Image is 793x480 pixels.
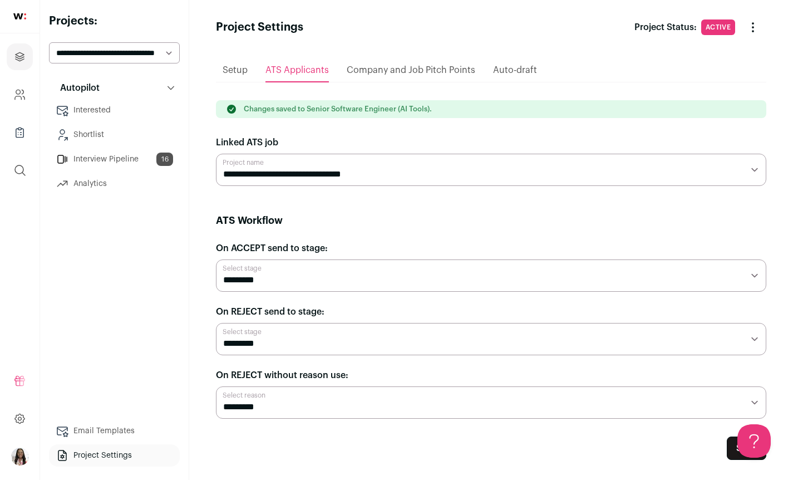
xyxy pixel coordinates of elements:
[49,173,180,195] a: Analytics
[223,66,248,75] span: Setup
[737,424,771,458] iframe: Help Scout Beacon - Open
[216,136,766,149] div: Linked ATS job
[216,213,766,228] h3: ATS Workflow
[216,305,766,319] div: On REJECT send to stage:
[7,43,33,70] a: Projects
[7,119,33,146] a: Company Lists
[11,448,29,466] img: 20087839-medium_jpg
[216,19,303,35] h1: Project Settings
[49,124,180,146] a: Shortlist
[265,66,329,75] span: ATS Applicants
[49,444,180,467] a: Project Settings
[223,59,248,81] a: Setup
[727,437,766,460] button: Save
[216,369,348,382] label: On REJECT without reason use:
[634,21,697,34] p: Project Status:
[156,153,173,166] span: 16
[13,13,26,19] img: wellfound-shorthand-0d5821cbd27db2630d0214b213865d53afaa358527fdda9d0ea32b1df1b89c2c.svg
[347,66,475,75] span: Company and Job Pitch Points
[216,242,766,255] div: On ACCEPT send to stage:
[49,13,180,29] h2: Projects:
[49,99,180,121] a: Interested
[49,77,180,99] button: Autopilot
[244,105,432,114] p: Changes saved to Senior Software Engineer (AI Tools).
[11,448,29,466] button: Open dropdown
[49,420,180,442] a: Email Templates
[7,81,33,108] a: Company and ATS Settings
[53,81,100,95] p: Autopilot
[493,66,537,75] span: Auto-draft
[701,19,735,35] span: Active
[493,59,537,81] a: Auto-draft
[740,14,766,41] button: Change Status
[49,148,180,170] a: Interview Pipeline16
[347,59,475,81] a: Company and Job Pitch Points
